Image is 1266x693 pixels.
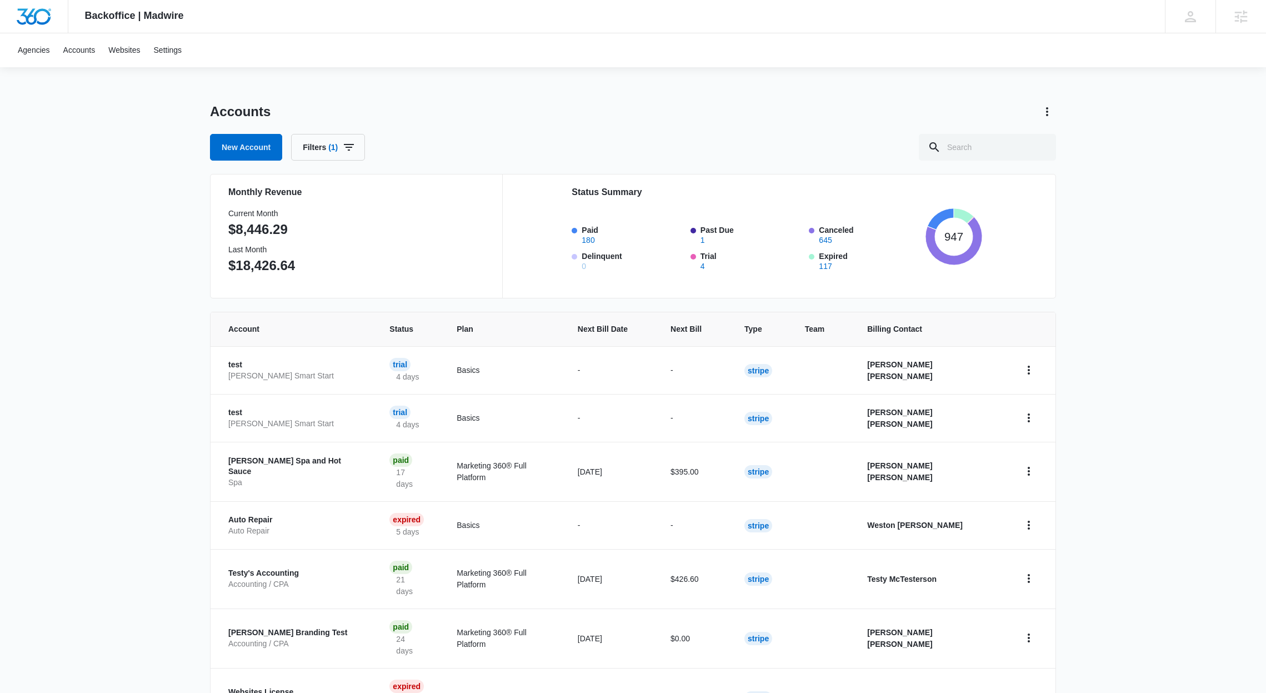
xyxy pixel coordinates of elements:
span: Status [389,323,414,335]
div: Stripe [744,632,772,645]
a: test[PERSON_NAME] Smart Start [228,407,363,429]
div: Stripe [744,572,772,586]
strong: Weston [PERSON_NAME] [867,521,963,530]
a: Websites [102,33,147,67]
div: Paid [389,561,412,574]
p: Spa [228,477,363,488]
span: Account [228,323,347,335]
h3: Last Month [228,244,295,256]
div: Stripe [744,465,772,478]
p: Marketing 360® Full Platform [457,567,551,591]
a: [PERSON_NAME] Branding TestAccounting / CPA [228,627,363,649]
div: Expired [389,513,424,526]
label: Expired [819,251,921,270]
p: Accounting / CPA [228,639,363,650]
button: Past Due [700,236,705,244]
p: 24 days [389,634,430,657]
p: 5 days [389,526,426,538]
p: test [228,360,363,371]
label: Trial [700,251,803,270]
td: $395.00 [657,442,731,501]
strong: [PERSON_NAME] [PERSON_NAME] [867,628,932,649]
a: New Account [210,134,282,161]
td: [DATE] [564,549,657,609]
span: Next Bill Date [578,323,628,335]
a: Testy's AccountingAccounting / CPA [228,568,363,590]
span: Plan [457,323,551,335]
p: [PERSON_NAME] Smart Start [228,418,363,430]
label: Paid [582,225,684,244]
button: home [1020,570,1038,587]
h2: Monthly Revenue [228,186,489,199]
label: Past Due [700,225,803,244]
td: $426.60 [657,549,731,609]
p: Marketing 360® Full Platform [457,627,551,650]
button: Actions [1038,103,1056,121]
button: home [1020,361,1038,379]
a: Agencies [11,33,57,67]
p: Auto Repair [228,515,363,526]
p: 4 days [389,419,426,431]
button: home [1020,409,1038,427]
input: Search [919,134,1056,161]
tspan: 947 [944,231,963,243]
button: home [1020,462,1038,480]
td: - [657,346,731,394]
label: Delinquent [582,251,684,270]
a: Accounts [57,33,102,67]
p: [PERSON_NAME] Branding Test [228,627,363,639]
strong: Testy McTesterson [867,575,937,584]
span: (1) [328,143,338,151]
td: - [564,501,657,549]
span: Next Bill [670,323,702,335]
p: [PERSON_NAME] Smart Start [228,371,363,382]
p: 4 days [389,371,426,383]
div: Stripe [744,519,772,532]
p: [PERSON_NAME] Spa and Hot Sauce [228,456,363,477]
strong: [PERSON_NAME] [PERSON_NAME] [867,360,932,381]
span: Billing Contact [867,323,993,335]
p: 21 days [389,574,430,597]
td: - [564,346,657,394]
span: Type [744,323,762,335]
p: 17 days [389,467,430,490]
td: [DATE] [564,609,657,668]
td: - [564,394,657,442]
a: [PERSON_NAME] Spa and Hot SauceSpa [228,456,363,488]
p: Basics [457,365,551,376]
p: Auto Repair [228,526,363,537]
h2: Status Summary [572,186,982,199]
td: - [657,394,731,442]
p: Basics [457,412,551,424]
a: Auto RepairAuto Repair [228,515,363,536]
button: home [1020,629,1038,647]
p: Testy's Accounting [228,568,363,579]
button: Expired [819,262,832,270]
p: $8,446.29 [228,220,295,240]
p: Accounting / CPA [228,579,363,590]
label: Canceled [819,225,921,244]
button: Filters(1) [291,134,365,161]
div: Paid [389,453,412,467]
td: [DATE] [564,442,657,501]
p: test [228,407,363,418]
div: Stripe [744,364,772,377]
div: Stripe [744,412,772,425]
td: $0.00 [657,609,731,668]
p: $18,426.64 [228,256,295,276]
h3: Current Month [228,208,295,220]
button: Canceled [819,236,832,244]
p: Basics [457,520,551,531]
h1: Accounts [210,103,271,120]
div: Trial [389,358,411,371]
td: - [657,501,731,549]
strong: [PERSON_NAME] [PERSON_NAME] [867,408,932,428]
a: test[PERSON_NAME] Smart Start [228,360,363,381]
div: Paid [389,620,412,634]
button: home [1020,516,1038,534]
div: Trial [389,406,411,419]
button: Paid [582,236,594,244]
div: Expired [389,680,424,693]
p: Marketing 360® Full Platform [457,460,551,483]
a: Settings [147,33,189,67]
